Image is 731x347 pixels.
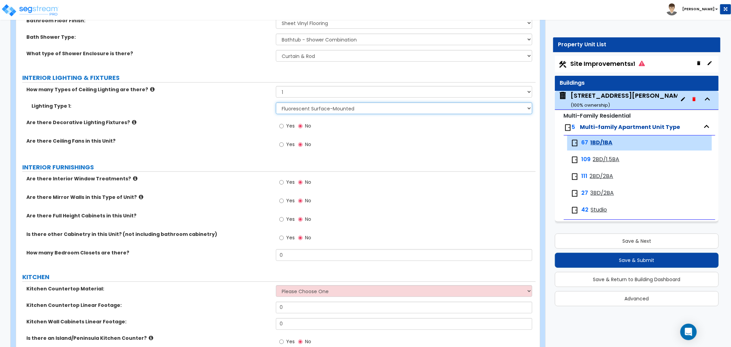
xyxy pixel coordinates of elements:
[555,234,719,249] button: Save & Next
[571,59,645,68] span: Site Improvements
[286,141,295,148] span: Yes
[571,139,579,147] img: door.png
[305,197,311,204] span: No
[580,123,680,131] span: Multi-family Apartment Unit Type
[558,91,678,109] span: 902 N Charles & 900 Linden Ave
[298,234,303,242] input: No
[22,163,536,172] label: INTERIOR FURNISHINGS
[305,234,311,241] span: No
[571,172,579,181] img: door.png
[286,179,295,186] span: Yes
[590,139,613,147] span: 1BD/1BA
[558,41,715,49] div: Property Unit List
[582,189,588,197] span: 27
[305,216,311,223] span: No
[26,285,271,292] label: Kitchen Countertop Material:
[26,119,271,126] label: Are there Decorative Lighting Fixtures?
[26,34,271,40] label: Bath Shower Type:
[133,176,137,181] i: click for more info!
[26,17,271,24] label: Bathroom Floor Finish:
[286,234,295,241] span: Yes
[286,216,295,223] span: Yes
[591,206,607,214] span: Studio
[22,273,536,282] label: KITCHEN
[279,179,284,186] input: Yes
[680,324,697,340] div: Open Intercom Messenger
[298,122,303,130] input: No
[590,172,613,180] span: 2BD/2BA
[26,335,271,342] label: Is there an Island/Peninsula Kitchen Counter?
[571,189,579,198] img: door.png
[298,338,303,346] input: No
[26,194,271,201] label: Are there Mirror Walls in this Type of Unit?
[298,141,303,148] input: No
[305,122,311,129] span: No
[558,91,567,100] img: building.svg
[26,137,271,144] label: Are there Ceiling Fans in this Unit?
[631,60,635,68] small: x1
[149,335,153,340] i: click for more info!
[26,212,271,219] label: Are there Full Height Cabinets in this Unit?
[26,318,271,325] label: Kitchen Wall Cabinets Linear Footage:
[26,50,271,57] label: What type of Shower Enclosure is there?
[139,194,143,200] i: click for more info!
[593,156,620,164] span: 2BD/1.5BA
[571,91,685,109] div: [STREET_ADDRESS][PERSON_NAME]
[571,102,610,108] small: ( 100 % ownership)
[564,112,631,120] small: Multi-Family Residential
[582,206,589,214] span: 42
[150,87,155,92] i: click for more info!
[286,197,295,204] span: Yes
[590,189,614,197] span: 3BD/2BA
[1,3,59,17] img: logo_pro_r.png
[564,123,572,132] img: door.png
[279,338,284,346] input: Yes
[560,79,714,87] div: Buildings
[555,253,719,268] button: Save & Submit
[279,216,284,223] input: Yes
[305,141,311,148] span: No
[582,156,591,164] span: 109
[555,291,719,306] button: Advanced
[279,141,284,148] input: Yes
[666,3,678,15] img: avatar.png
[682,7,715,12] b: [PERSON_NAME]
[279,197,284,205] input: Yes
[132,120,136,125] i: click for more info!
[286,338,295,345] span: Yes
[298,197,303,205] input: No
[305,338,311,345] span: No
[582,139,588,147] span: 67
[26,86,271,93] label: How many Types of Ceiling Lighting are there?
[572,123,575,131] span: 5
[32,103,271,109] label: Lighting Type 1:
[286,122,295,129] span: Yes
[555,272,719,287] button: Save & Return to Building Dashboard
[298,179,303,186] input: No
[558,60,567,69] img: Construction.png
[26,302,271,309] label: Kitchen Countertop Linear Footage:
[582,172,588,180] span: 111
[26,249,271,256] label: How many Bedroom Closets are there?
[298,216,303,223] input: No
[26,175,271,182] label: Are there Interior Window Treatments?
[279,122,284,130] input: Yes
[279,234,284,242] input: Yes
[571,206,579,214] img: door.png
[26,231,271,238] label: Is there other Cabinetry in this Unit? (not including bathroom cabinetry)
[22,73,536,82] label: INTERIOR LIGHTING & FIXTURES
[305,179,311,186] span: No
[571,156,579,164] img: door.png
